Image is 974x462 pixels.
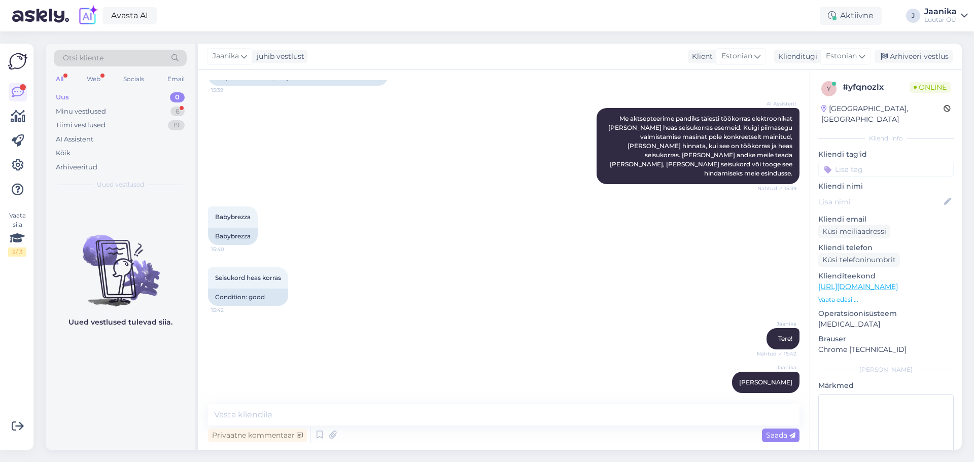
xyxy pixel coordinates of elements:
[924,16,957,24] div: Luutar OÜ
[211,86,249,94] span: 15:39
[168,120,185,130] div: 19
[721,51,752,62] span: Estonian
[757,394,796,401] span: Nähtud ✓ 15:42
[758,100,796,108] span: AI Assistent
[818,225,890,238] div: Küsi meiliaadressi
[818,214,954,225] p: Kliendi email
[818,334,954,344] p: Brauser
[906,9,920,23] div: J
[924,8,957,16] div: Jaanika
[77,5,98,26] img: explore-ai
[63,53,103,63] span: Otsi kliente
[213,51,239,62] span: Jaanika
[818,282,898,291] a: [URL][DOMAIN_NAME]
[818,149,954,160] p: Kliendi tag'id
[688,51,713,62] div: Klient
[826,51,857,62] span: Estonian
[757,185,796,192] span: Nähtud ✓ 15:39
[215,274,281,281] span: Seisukord heas korras
[170,106,185,117] div: 6
[56,148,71,158] div: Kõik
[208,429,307,442] div: Privaatne kommentaar
[821,103,944,125] div: [GEOGRAPHIC_DATA], [GEOGRAPHIC_DATA]
[818,308,954,319] p: Operatsioonisüsteem
[46,217,195,308] img: No chats
[739,378,792,386] span: [PERSON_NAME]
[818,380,954,391] p: Märkmed
[8,211,26,257] div: Vaata siia
[818,162,954,177] input: Lisa tag
[121,73,146,86] div: Socials
[56,92,69,102] div: Uus
[102,7,157,24] a: Avasta AI
[910,82,951,93] span: Online
[211,245,249,253] span: 15:40
[68,317,172,328] p: Uued vestlused tulevad siia.
[165,73,187,86] div: Email
[56,106,106,117] div: Minu vestlused
[8,52,27,71] img: Askly Logo
[818,242,954,253] p: Kliendi telefon
[818,295,954,304] p: Vaata edasi ...
[818,181,954,192] p: Kliendi nimi
[818,253,900,267] div: Küsi telefoninumbrit
[208,289,288,306] div: Condition: good
[827,85,831,92] span: y
[820,7,882,25] div: Aktiivne
[54,73,65,86] div: All
[758,320,796,328] span: Jaanika
[818,319,954,330] p: [MEDICAL_DATA]
[56,120,106,130] div: Tiimi vestlused
[97,180,144,189] span: Uued vestlused
[253,51,304,62] div: juhib vestlust
[211,306,249,314] span: 15:42
[843,81,910,93] div: # yfqnozlx
[766,431,795,440] span: Saada
[56,162,97,172] div: Arhiveeritud
[56,134,93,145] div: AI Assistent
[818,271,954,281] p: Klienditeekond
[85,73,102,86] div: Web
[819,196,942,207] input: Lisa nimi
[758,364,796,371] span: Jaanika
[215,213,251,221] span: Babybrezza
[8,247,26,257] div: 2 / 3
[818,134,954,143] div: Kliendi info
[774,51,817,62] div: Klienditugi
[170,92,185,102] div: 0
[875,50,953,63] div: Arhiveeri vestlus
[778,335,792,342] span: Tere!
[757,350,796,358] span: Nähtud ✓ 15:42
[924,8,968,24] a: JaanikaLuutar OÜ
[818,344,954,355] p: Chrome [TECHNICAL_ID]
[208,228,258,245] div: Babybrezza
[818,365,954,374] div: [PERSON_NAME]
[608,115,794,177] span: Me aktsepteerime pandiks täiesti töökorras elektroonikat [PERSON_NAME] heas seisukorras esemeid. ...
